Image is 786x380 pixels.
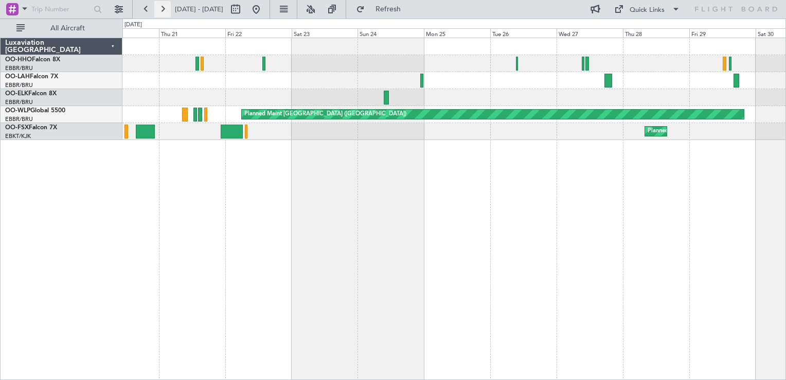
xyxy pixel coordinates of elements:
[648,124,767,139] div: Planned Maint Kortrijk-[GEOGRAPHIC_DATA]
[5,64,33,72] a: EBBR/BRU
[5,125,29,131] span: OO-FSX
[689,28,756,38] div: Fri 29
[358,28,424,38] div: Sun 24
[490,28,557,38] div: Tue 26
[31,2,91,17] input: Trip Number
[93,28,159,38] div: Wed 20
[5,108,30,114] span: OO-WLP
[609,1,685,18] button: Quick Links
[5,132,31,140] a: EBKT/KJK
[5,98,33,106] a: EBBR/BRU
[623,28,689,38] div: Thu 28
[225,28,292,38] div: Fri 22
[367,6,410,13] span: Refresh
[244,107,406,122] div: Planned Maint [GEOGRAPHIC_DATA] ([GEOGRAPHIC_DATA])
[292,28,358,38] div: Sat 23
[424,28,490,38] div: Mon 25
[124,21,142,29] div: [DATE]
[5,91,57,97] a: OO-ELKFalcon 8X
[557,28,623,38] div: Wed 27
[5,57,60,63] a: OO-HHOFalcon 8X
[5,57,32,63] span: OO-HHO
[630,5,665,15] div: Quick Links
[11,20,112,37] button: All Aircraft
[5,108,65,114] a: OO-WLPGlobal 5500
[351,1,413,18] button: Refresh
[5,125,57,131] a: OO-FSXFalcon 7X
[5,115,33,123] a: EBBR/BRU
[27,25,109,32] span: All Aircraft
[159,28,225,38] div: Thu 21
[5,74,58,80] a: OO-LAHFalcon 7X
[5,81,33,89] a: EBBR/BRU
[5,74,30,80] span: OO-LAH
[5,91,28,97] span: OO-ELK
[175,5,223,14] span: [DATE] - [DATE]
